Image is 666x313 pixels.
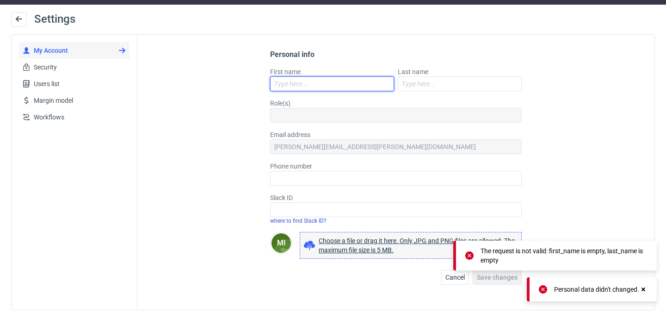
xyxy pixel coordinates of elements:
label: Role(s) [270,99,522,108]
span: Margin model [30,96,126,105]
span: Choose a file or drag it here. Only JPG and PNG files are allowed. The maximum file size is 5 MB. [319,236,518,255]
a: My Account [19,42,129,59]
span: Users list [30,79,126,88]
span: Workflows [30,113,126,122]
a: Margin model [19,92,129,109]
button: Cancel [441,270,469,285]
span: Settings [34,13,75,25]
label: Phone number [270,162,522,171]
a: Security [19,59,129,75]
span: Security [30,63,126,72]
div: Personal info [270,50,522,60]
label: First name [270,67,394,76]
div: The request is not valid: first_name is empty, last_name is empty [481,246,647,265]
figcaption: mi [271,233,291,253]
span: My Account [30,46,126,55]
span: Cancel [445,274,465,281]
a: Users list [19,75,129,92]
label: Slack ID [270,193,522,202]
div: Personal data didn't changed. [554,285,639,294]
label: Last name [398,67,522,76]
a: Workflows [19,109,129,125]
input: Type here... [398,76,522,91]
label: Email address [270,130,522,139]
a: where to find Slack ID? [270,218,327,224]
input: Type here... [270,76,394,91]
